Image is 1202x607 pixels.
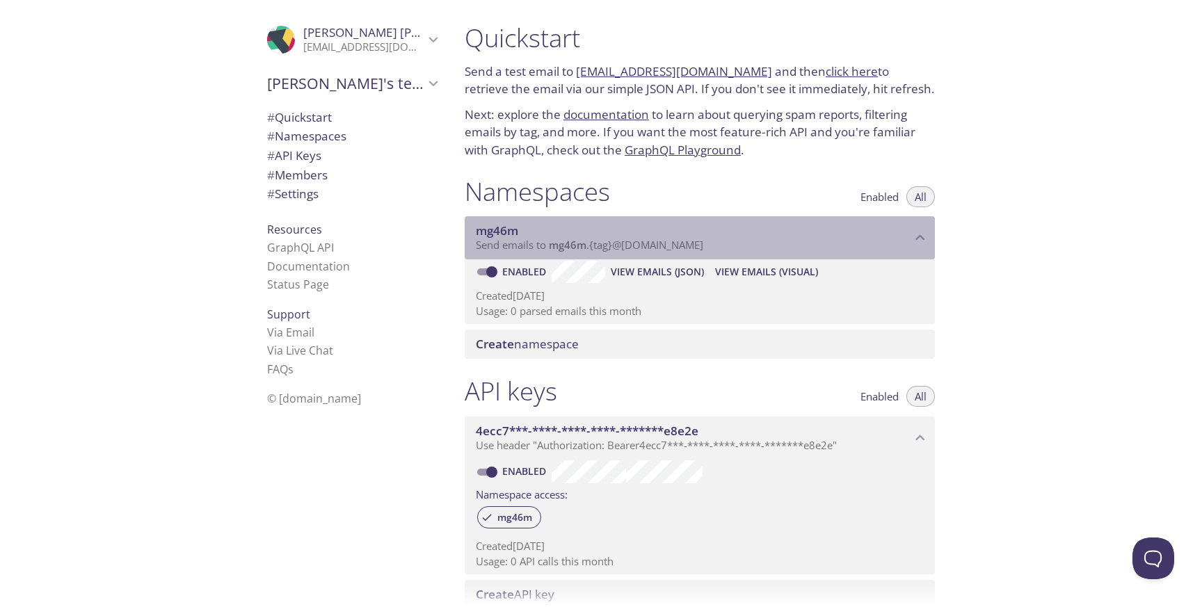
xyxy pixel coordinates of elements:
div: mg46m namespace [465,216,935,259]
a: documentation [563,106,649,122]
a: click here [826,63,878,79]
span: Create [476,336,514,352]
span: API Keys [267,147,321,163]
p: Next: explore the to learn about querying spam reports, filtering emails by tag, and more. If you... [465,106,935,159]
div: Leo's team [256,65,448,102]
h1: Namespaces [465,176,610,207]
button: View Emails (JSON) [605,261,710,283]
a: Documentation [267,259,350,274]
a: GraphQL Playground [625,142,741,158]
div: Members [256,165,448,185]
div: API Keys [256,146,448,165]
div: Team Settings [256,184,448,204]
span: View Emails (JSON) [611,264,704,280]
div: Quickstart [256,108,448,127]
span: Settings [267,186,319,202]
div: Create namespace [465,330,935,359]
p: Send a test email to and then to retrieve the email via our simple JSON API. If you don't see it ... [465,63,935,98]
label: Namespace access: [476,483,568,503]
p: Created [DATE] [476,539,924,553]
span: # [267,109,275,125]
h1: Quickstart [465,22,935,54]
div: Leo Midili [256,17,448,63]
h1: API keys [465,375,557,407]
span: Resources [267,222,322,237]
button: All [906,386,935,407]
span: namespace [476,336,579,352]
span: # [267,186,275,202]
a: Enabled [500,265,552,278]
span: Send emails to . {tag} @[DOMAIN_NAME] [476,238,703,252]
span: [PERSON_NAME]'s team [267,74,424,93]
a: FAQ [267,362,294,377]
span: # [267,167,275,183]
span: View Emails (Visual) [715,264,818,280]
div: mg46m [477,506,541,528]
p: Usage: 0 parsed emails this month [476,304,924,318]
span: mg46m [489,511,540,524]
a: Via Email [267,325,314,340]
button: Enabled [852,186,907,207]
a: Via Live Chat [267,343,333,358]
span: mg46m [549,238,586,252]
button: Enabled [852,386,907,407]
span: mg46m [476,222,518,238]
span: © [DOMAIN_NAME] [267,391,361,406]
button: View Emails (Visual) [710,261,824,283]
span: Quickstart [267,109,332,125]
a: [EMAIL_ADDRESS][DOMAIN_NAME] [576,63,772,79]
span: # [267,128,275,144]
span: Namespaces [267,128,346,144]
span: s [288,362,294,377]
iframe: Help Scout Beacon - Open [1132,537,1174,579]
a: Status Page [267,277,329,292]
span: Support [267,307,310,322]
span: # [267,147,275,163]
span: [PERSON_NAME] [PERSON_NAME] [303,24,494,40]
p: Created [DATE] [476,289,924,303]
button: All [906,186,935,207]
a: Enabled [500,464,552,478]
span: Members [267,167,328,183]
div: Namespaces [256,127,448,146]
p: Usage: 0 API calls this month [476,554,924,569]
a: GraphQL API [267,240,334,255]
p: [EMAIL_ADDRESS][DOMAIN_NAME] [303,40,424,54]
